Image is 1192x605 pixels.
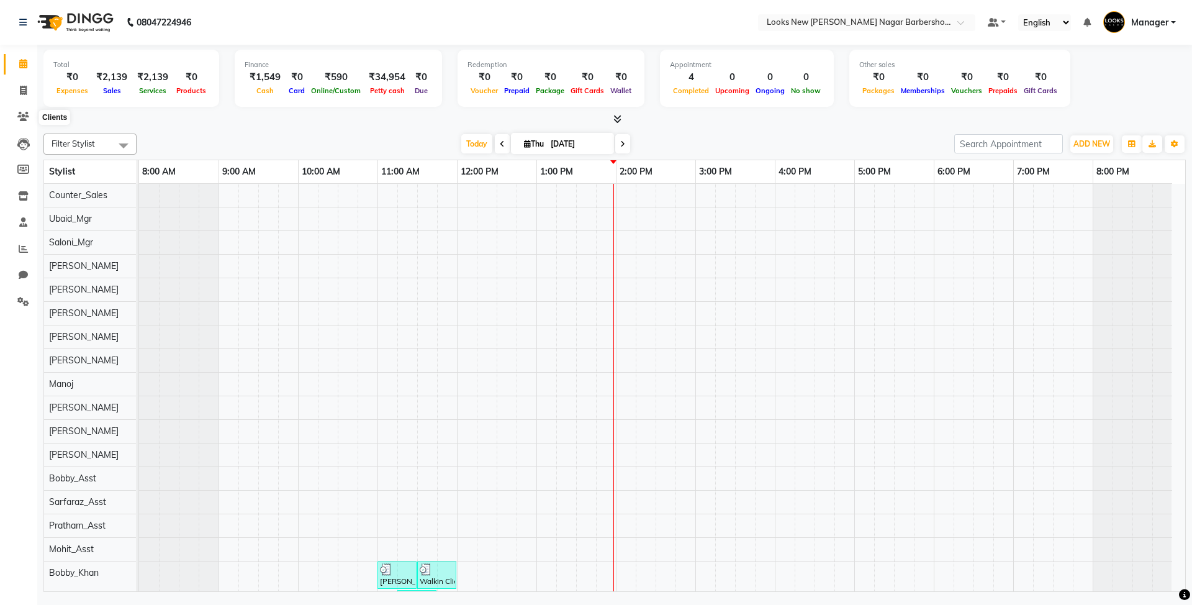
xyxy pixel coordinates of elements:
span: Services [136,86,169,95]
span: Manager [1131,16,1168,29]
span: Expenses [53,86,91,95]
span: Cash [253,86,277,95]
div: ₹590 [308,70,364,84]
span: Mohit_Asst [49,544,94,555]
a: 2:00 PM [616,163,656,181]
div: 0 [752,70,788,84]
span: [PERSON_NAME] [49,449,119,460]
span: Manoj [49,378,73,389]
div: Clients [39,110,70,125]
input: 2025-09-04 [547,135,609,153]
input: Search Appointment [954,134,1063,153]
span: Online/Custom [308,86,364,95]
div: ₹0 [501,70,533,84]
span: Saloni_Mgr [49,237,93,248]
span: Card [286,86,308,95]
span: Petty cash [367,86,408,95]
span: Sales [100,86,124,95]
span: Gift Cards [1021,86,1060,95]
div: Total [53,60,209,70]
span: Package [533,86,567,95]
span: Prepaids [985,86,1021,95]
span: [PERSON_NAME] [49,284,119,295]
a: 1:00 PM [537,163,576,181]
span: Bobby_Khan [49,567,99,578]
div: ₹0 [985,70,1021,84]
span: Wallet [607,86,634,95]
a: 9:00 AM [219,163,259,181]
span: Upcoming [712,86,752,95]
span: Due [412,86,431,95]
span: Pratham_Asst [49,520,106,531]
button: ADD NEW [1070,135,1113,153]
img: Manager [1103,11,1125,33]
div: Walkin Client [PERSON_NAME] Nagar Barbershop, TK03, 11:30 AM-12:00 PM, Stylist Cut(M) (₹500) [418,563,455,587]
span: Vouchers [948,86,985,95]
span: [PERSON_NAME] [49,425,119,437]
div: ₹0 [859,70,898,84]
span: Sarfaraz_Asst [49,496,106,507]
div: Redemption [467,60,634,70]
div: ₹2,139 [91,70,132,84]
a: 6:00 PM [934,163,973,181]
div: ₹0 [410,70,432,84]
a: 5:00 PM [855,163,894,181]
div: 0 [788,70,824,84]
span: [PERSON_NAME] [49,331,119,342]
div: 0 [712,70,752,84]
a: 11:00 AM [378,163,423,181]
b: 08047224946 [137,5,191,40]
a: 3:00 PM [696,163,735,181]
span: Memberships [898,86,948,95]
span: Filter Stylist [52,139,95,148]
span: [PERSON_NAME] [49,260,119,271]
span: Counter_Sales [49,189,107,201]
span: Gift Cards [567,86,607,95]
span: [PERSON_NAME] [49,355,119,366]
span: Ubaid_Mgr [49,213,92,224]
div: Finance [245,60,432,70]
span: Voucher [467,86,501,95]
span: [PERSON_NAME] [49,402,119,413]
span: Ongoing [752,86,788,95]
span: Products [173,86,209,95]
div: Other sales [859,60,1060,70]
a: 4:00 PM [775,163,815,181]
div: ₹0 [286,70,308,84]
div: ₹0 [1021,70,1060,84]
span: Packages [859,86,898,95]
div: ₹0 [898,70,948,84]
div: [PERSON_NAME], TK01, 11:00 AM-11:30 AM, Stylist Cut(M) (₹500) [379,563,415,587]
span: Thu [521,139,547,148]
div: ₹0 [948,70,985,84]
a: 8:00 AM [139,163,179,181]
div: Appointment [670,60,824,70]
div: ₹0 [467,70,501,84]
a: 7:00 PM [1014,163,1053,181]
div: ₹0 [533,70,567,84]
span: Today [461,134,492,153]
div: 4 [670,70,712,84]
div: ₹0 [607,70,634,84]
span: Stylist [49,166,75,177]
div: ₹34,954 [364,70,410,84]
span: [PERSON_NAME] [49,307,119,319]
span: Bobby_Asst [49,473,96,484]
span: Prepaid [501,86,533,95]
img: logo [32,5,117,40]
span: No show [788,86,824,95]
div: ₹1,549 [245,70,286,84]
span: ADD NEW [1073,139,1110,148]
div: ₹2,139 [132,70,173,84]
a: 8:00 PM [1093,163,1132,181]
div: ₹0 [567,70,607,84]
div: ₹0 [53,70,91,84]
div: ₹0 [173,70,209,84]
span: Completed [670,86,712,95]
a: 10:00 AM [299,163,343,181]
a: 12:00 PM [458,163,502,181]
